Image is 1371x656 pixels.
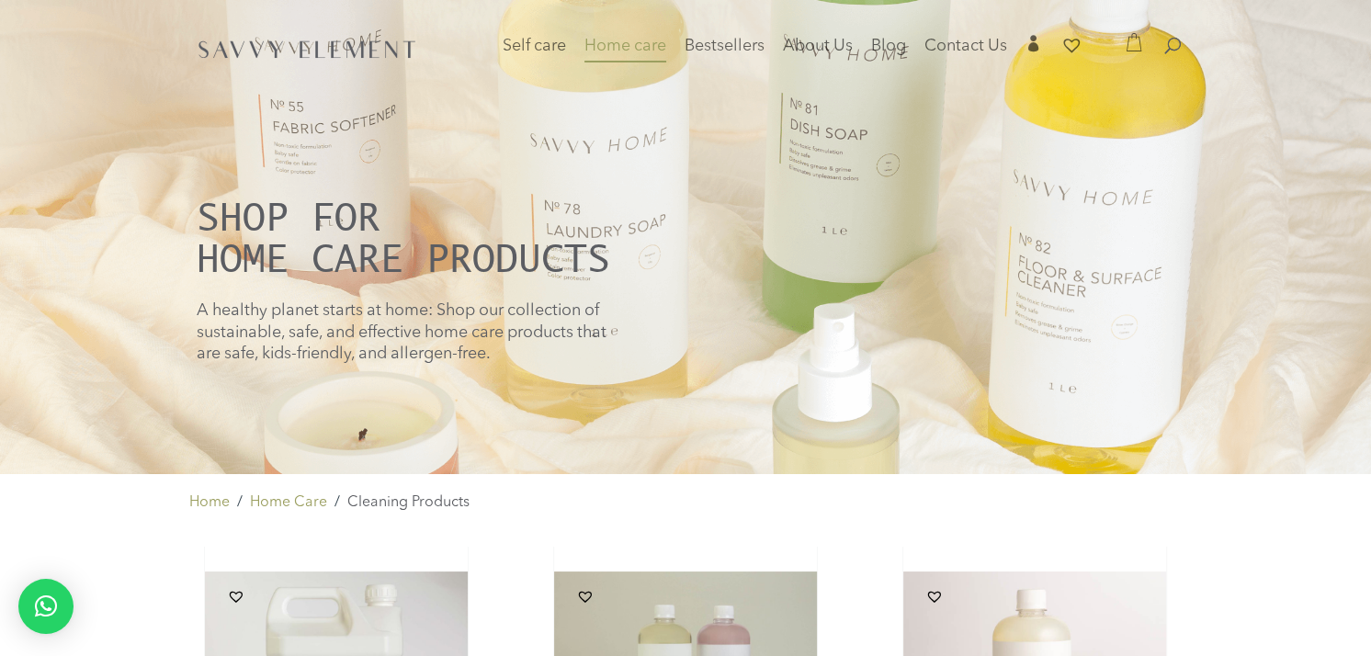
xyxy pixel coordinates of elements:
p: A healthy planet starts at home: Shop our collection of sustainable, safe, and effective home car... [197,300,608,365]
a:  [1025,35,1042,65]
span:  [1025,35,1042,51]
span: / [237,491,243,515]
span: / [334,491,340,515]
a: Blog [871,40,906,65]
a: Home [189,491,230,515]
h2: SHOP FOR Home care products [197,196,768,288]
a: About Us [783,40,853,65]
a: Home Care [250,491,327,515]
span: Cleaning Products [347,495,470,510]
a: Bestsellers [685,40,765,65]
span: Self care [503,38,566,54]
span: Contact Us [924,38,1007,54]
span: Bestsellers [685,38,765,54]
img: SavvyElement [193,34,421,63]
a: Home care [584,40,666,76]
span: Blog [871,38,906,54]
a: Self care [503,40,566,76]
span: Home Care [250,495,327,510]
span: Home care [584,38,666,54]
a: Contact Us [924,40,1007,65]
span: About Us [783,38,853,54]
